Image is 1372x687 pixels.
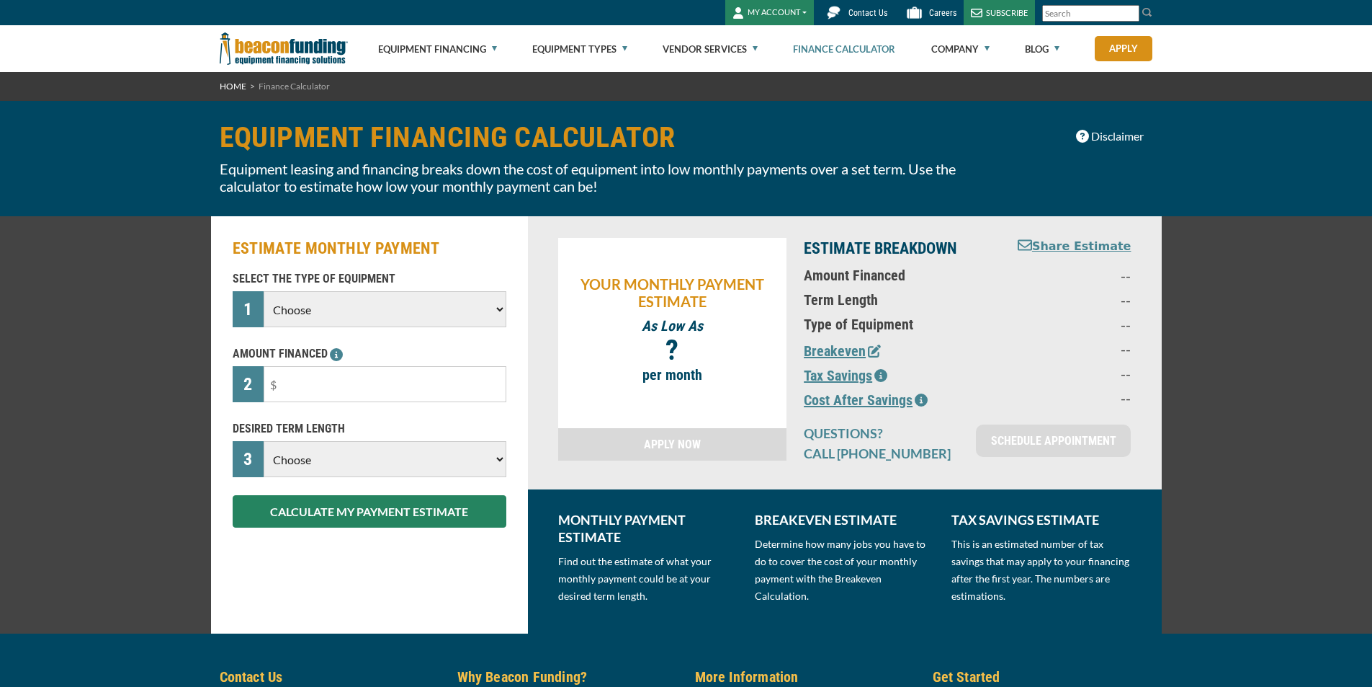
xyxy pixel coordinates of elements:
[233,291,264,327] div: 1
[848,8,887,18] span: Contact Us
[1005,340,1131,358] p: --
[804,340,881,362] button: Breakeven
[565,275,780,310] p: YOUR MONTHLY PAYMENT ESTIMATE
[1005,291,1131,309] p: --
[1018,238,1131,256] button: Share Estimate
[951,511,1131,528] p: TAX SAVINGS ESTIMATE
[1095,36,1152,61] a: Apply
[233,238,506,260] h2: ESTIMATE MONTHLY PAYMENT
[976,425,1131,457] a: SCHEDULE APPOINTMENT
[565,366,780,384] p: per month
[1025,26,1059,72] a: Blog
[804,389,928,411] button: Cost After Savings
[233,366,264,402] div: 2
[1005,389,1131,407] p: --
[558,553,737,605] p: Find out the estimate of what your monthly payment could be at your desired term length.
[804,425,959,442] p: QUESTIONS?
[755,511,934,528] p: BREAKEVEN ESTIMATE
[1067,123,1153,150] button: Disclaimer
[220,123,995,153] h1: EQUIPMENT FINANCING CALCULATOR
[259,81,330,92] span: Finance Calculator
[929,8,956,18] span: Careers
[804,267,987,284] p: Amount Financed
[378,26,497,72] a: Equipment Financing
[1042,5,1139,22] input: Search
[951,536,1131,605] p: This is an estimated number of tax savings that may apply to your financing after the first year....
[233,495,506,528] button: CALCULATE MY PAYMENT ESTIMATE
[220,160,995,195] p: Equipment leasing and financing breaks down the cost of equipment into low monthly payments over ...
[532,26,627,72] a: Equipment Types
[233,420,506,438] p: DESIRED TERM LENGTH
[804,365,887,386] button: Tax Savings
[755,536,934,605] p: Determine how many jobs you have to do to cover the cost of your monthly payment with the Breakev...
[1091,128,1144,145] span: Disclaimer
[804,291,987,309] p: Term Length
[233,345,506,363] p: AMOUNT FINANCED
[558,428,787,461] a: APPLY NOW
[220,81,246,92] a: HOME
[220,25,348,72] img: Beacon Funding Corporation logo
[663,26,758,72] a: Vendor Services
[264,366,506,402] input: $
[804,238,987,260] p: ESTIMATE BREAKDOWN
[804,445,959,462] p: CALL [PHONE_NUMBER]
[931,26,990,72] a: Company
[1142,6,1153,18] img: Search
[1005,316,1131,333] p: --
[793,26,895,72] a: Finance Calculator
[1005,365,1131,382] p: --
[1124,8,1136,19] a: Clear search text
[804,316,987,333] p: Type of Equipment
[565,342,780,359] p: ?
[233,441,264,477] div: 3
[1005,267,1131,284] p: --
[565,317,780,334] p: As Low As
[558,511,737,546] p: MONTHLY PAYMENT ESTIMATE
[233,270,506,288] p: SELECT THE TYPE OF EQUIPMENT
